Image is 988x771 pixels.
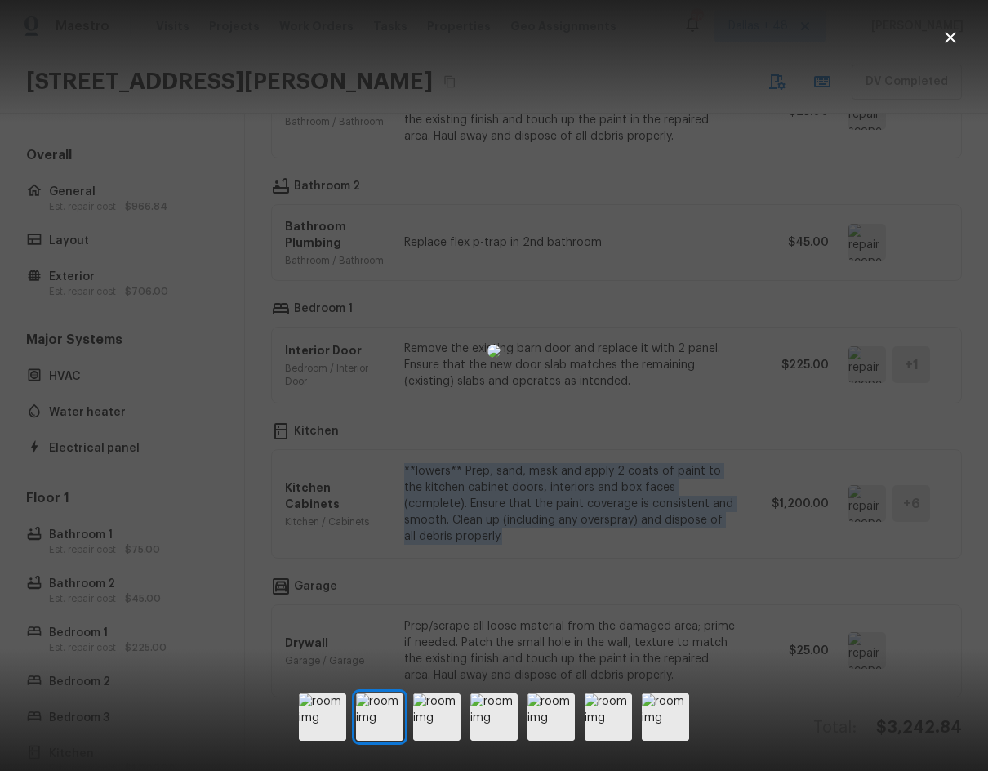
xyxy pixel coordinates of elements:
img: room img [642,693,689,741]
img: room img [470,693,518,741]
img: room img [356,693,403,741]
img: room img [527,693,575,741]
img: f77bd1b8-bac3-4f9d-82a6-ed8751f88b48.jpg [487,345,501,358]
img: room img [413,693,461,741]
img: room img [299,693,346,741]
img: room img [585,693,632,741]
